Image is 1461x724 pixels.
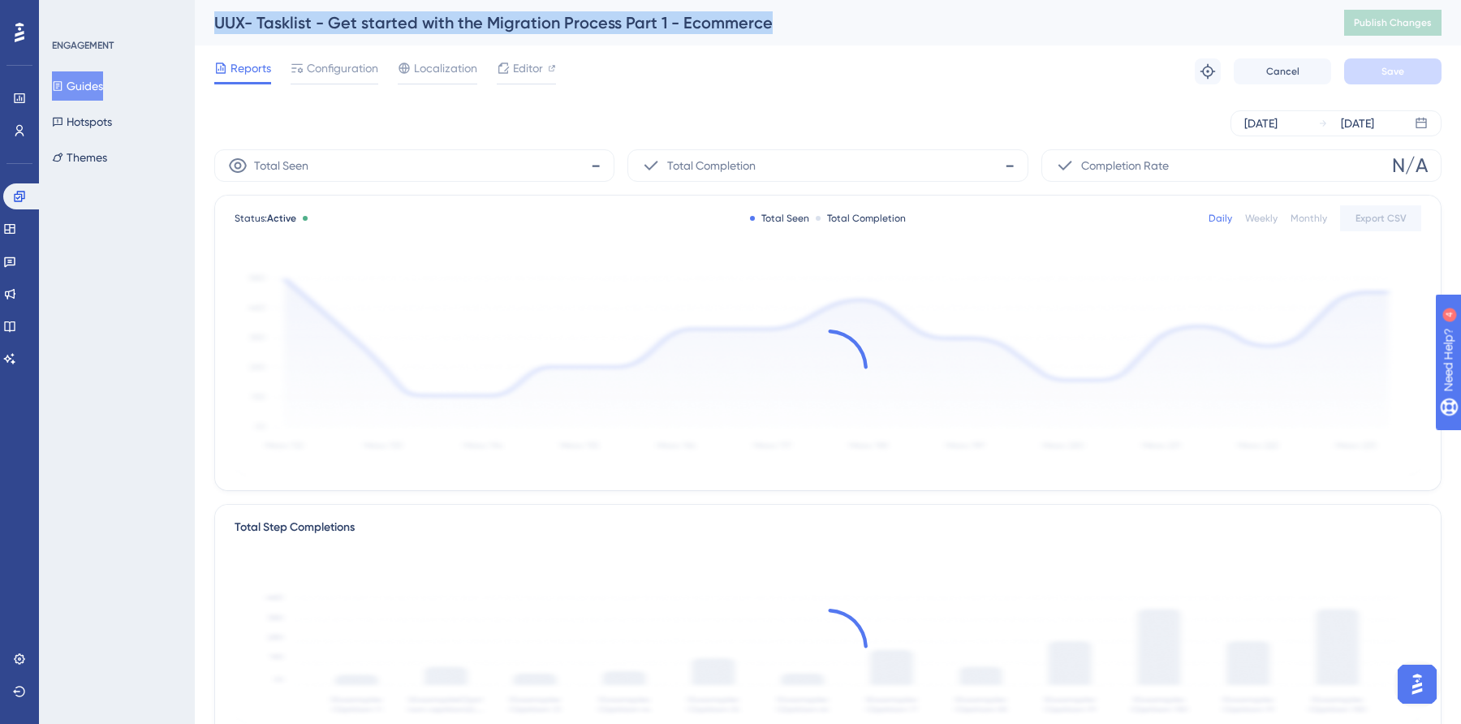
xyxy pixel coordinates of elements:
iframe: UserGuiding AI Assistant Launcher [1393,660,1442,709]
span: Export CSV [1355,212,1407,225]
span: N/A [1392,153,1428,179]
button: Hotspots [52,107,112,136]
span: - [591,153,601,179]
div: UUX- Tasklist - Get started with the Migration Process Part 1 - Ecommerce [214,11,1304,34]
span: Publish Changes [1354,16,1432,29]
div: Monthly [1291,212,1327,225]
span: Completion Rate [1081,156,1169,175]
span: Localization [414,58,477,78]
div: 4 [113,8,118,21]
button: Publish Changes [1344,10,1442,36]
div: ENGAGEMENT [52,39,114,52]
span: Reports [231,58,271,78]
div: Total Seen [750,212,809,225]
span: Editor [513,58,543,78]
span: Cancel [1266,65,1299,78]
button: Export CSV [1340,205,1421,231]
span: Total Seen [254,156,308,175]
span: Configuration [307,58,378,78]
div: Total Step Completions [235,518,355,537]
div: [DATE] [1341,114,1374,133]
span: Active [267,213,296,224]
div: Daily [1209,212,1232,225]
div: Total Completion [816,212,906,225]
button: Guides [52,71,103,101]
span: Status: [235,212,296,225]
span: Total Completion [667,156,756,175]
span: - [1005,153,1015,179]
button: Themes [52,143,107,172]
div: Weekly [1245,212,1278,225]
span: Save [1381,65,1404,78]
span: Need Help? [38,4,101,24]
button: Cancel [1234,58,1331,84]
button: Save [1344,58,1442,84]
div: [DATE] [1244,114,1278,133]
